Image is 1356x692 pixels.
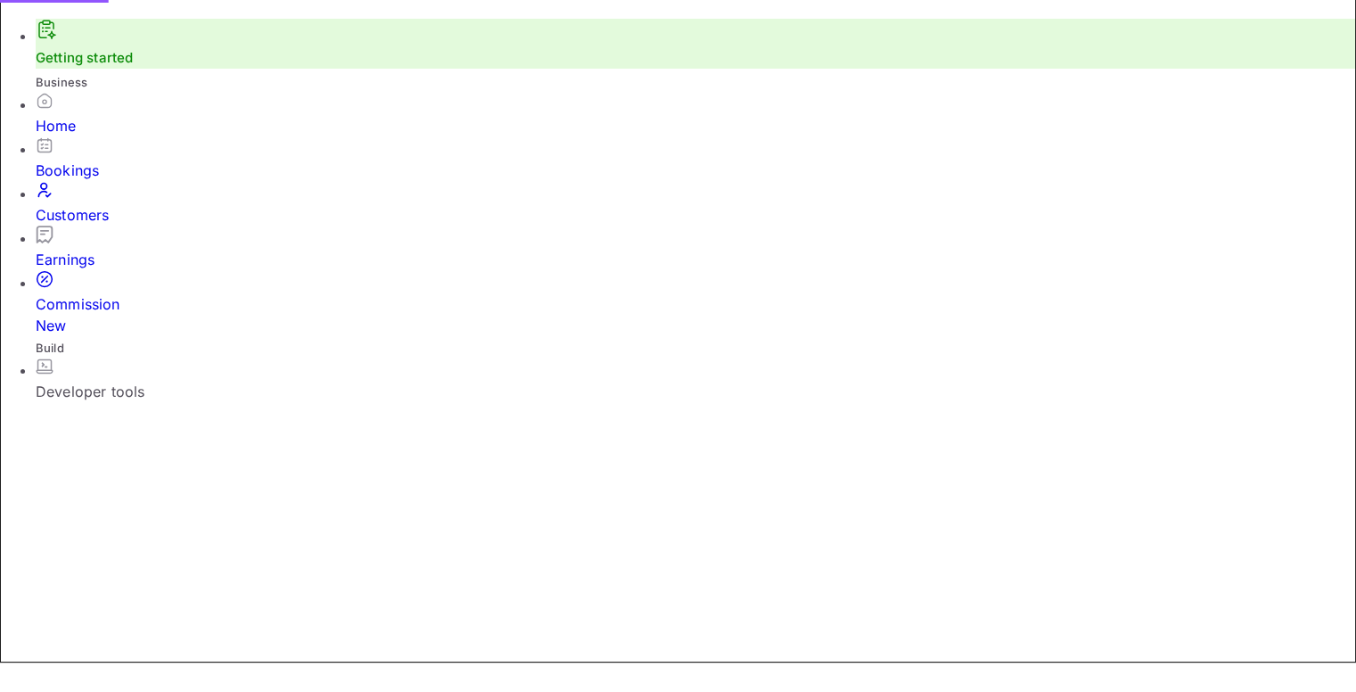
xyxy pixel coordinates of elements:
[36,136,1356,181] a: Bookings
[36,315,1356,336] div: New
[36,115,1356,136] div: Home
[36,19,1356,69] div: Getting started
[36,75,87,89] span: Business
[36,249,1356,270] div: Earnings
[36,226,1356,270] a: Earnings
[36,160,1356,181] div: Bookings
[36,270,1356,336] a: CommissionNew
[36,92,1356,136] a: Home
[36,181,1356,226] a: Customers
[36,381,1356,402] div: Developer tools
[36,204,1356,226] div: Customers
[36,49,133,66] a: Getting started
[36,341,64,355] span: Build
[36,293,1356,336] div: Commission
